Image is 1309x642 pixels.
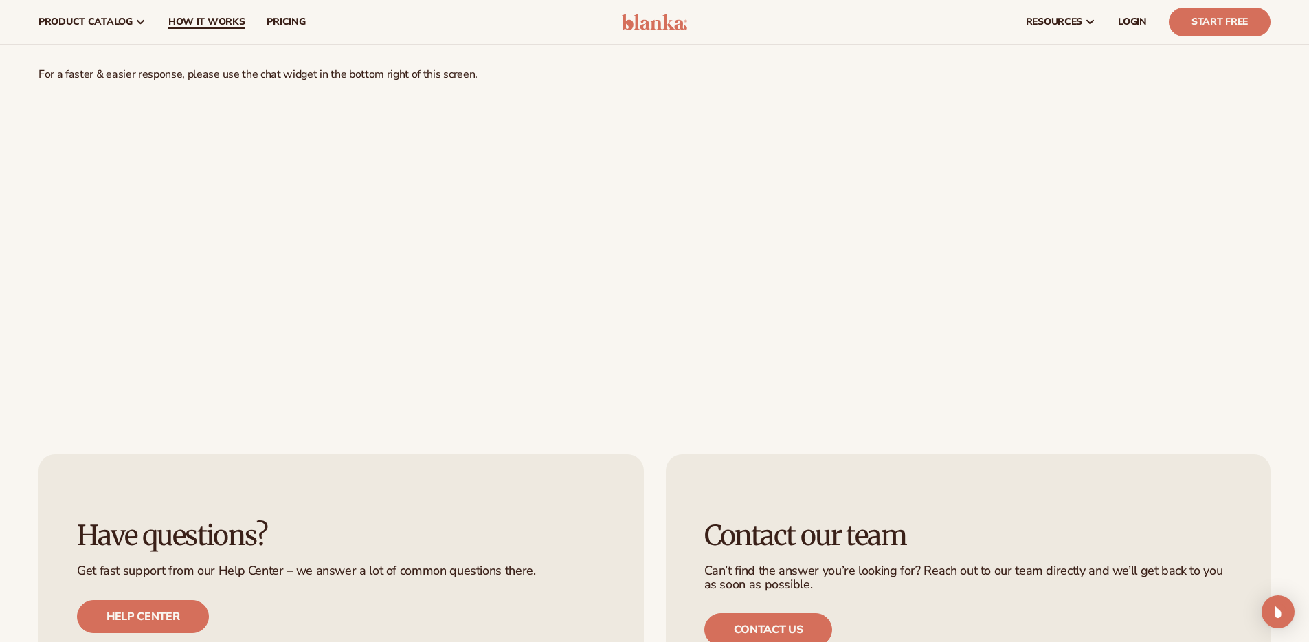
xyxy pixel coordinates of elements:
[38,16,133,27] span: product catalog
[77,564,605,578] p: Get fast support from our Help Center – we answer a lot of common questions there.
[1262,595,1295,628] div: Open Intercom Messenger
[704,520,1233,551] h3: Contact our team
[704,564,1233,592] p: Can’t find the answer you’re looking for? Reach out to our team directly and we’ll get back to yo...
[168,16,245,27] span: How It Works
[77,520,605,551] h3: Have questions?
[1169,8,1271,36] a: Start Free
[622,14,687,30] img: logo
[1118,16,1147,27] span: LOGIN
[38,67,1271,82] p: For a faster & easier response, please use the chat widget in the bottom right of this screen.
[77,600,209,633] a: Help center
[1026,16,1082,27] span: resources
[38,93,1271,416] iframe: Contact Us Form
[267,16,305,27] span: pricing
